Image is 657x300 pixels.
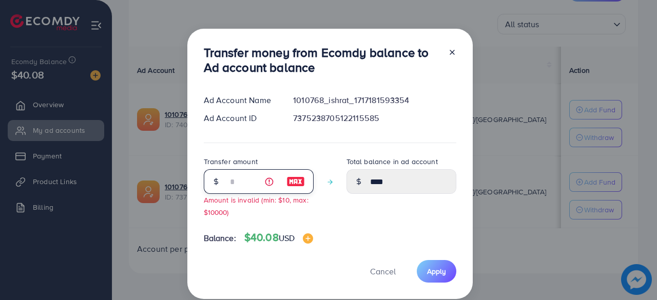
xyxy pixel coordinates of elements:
[285,112,464,124] div: 7375238705122115585
[204,232,236,244] span: Balance:
[286,175,305,188] img: image
[279,232,295,244] span: USD
[196,94,285,106] div: Ad Account Name
[204,45,440,75] h3: Transfer money from Ecomdy balance to Ad account balance
[204,195,308,216] small: Amount is invalid (min: $10, max: $10000)
[346,156,438,167] label: Total balance in ad account
[427,266,446,276] span: Apply
[244,231,313,244] h4: $40.08
[285,94,464,106] div: 1010768_ishrat_1717181593354
[196,112,285,124] div: Ad Account ID
[370,266,396,277] span: Cancel
[357,260,409,282] button: Cancel
[417,260,456,282] button: Apply
[204,156,258,167] label: Transfer amount
[303,233,313,244] img: image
